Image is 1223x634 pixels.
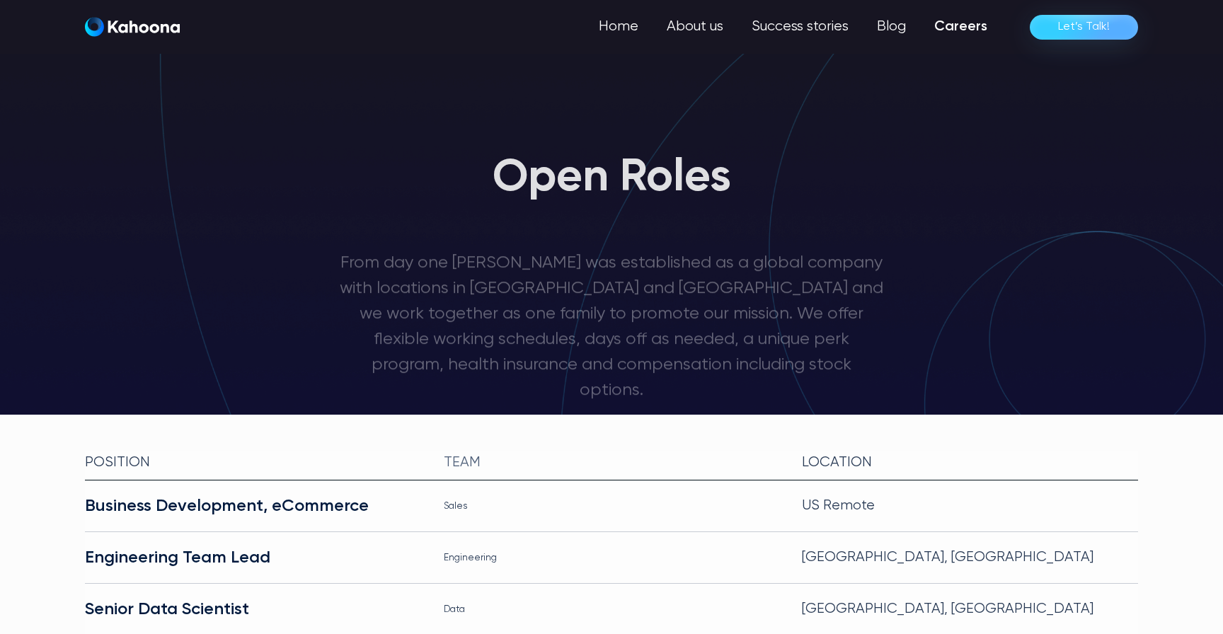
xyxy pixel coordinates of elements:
a: Careers [920,13,1001,41]
div: Engineering Team Lead [85,546,421,569]
a: Home [585,13,653,41]
div: [GEOGRAPHIC_DATA], [GEOGRAPHIC_DATA] [802,598,1138,621]
p: From day one [PERSON_NAME] was established as a global company with locations in [GEOGRAPHIC_DATA... [340,250,883,403]
div: [GEOGRAPHIC_DATA], [GEOGRAPHIC_DATA] [802,546,1138,569]
a: Blog [863,13,920,41]
div: Engineering [444,546,780,569]
div: US Remote [802,495,1138,517]
h1: Open Roles [493,154,731,203]
div: Position [85,451,421,474]
div: Business Development, eCommerce [85,495,421,517]
a: Engineering Team LeadEngineering[GEOGRAPHIC_DATA], [GEOGRAPHIC_DATA] [85,532,1138,584]
div: Let’s Talk! [1058,16,1110,38]
a: Success stories [737,13,863,41]
div: Senior Data Scientist [85,598,421,621]
a: Let’s Talk! [1030,15,1138,40]
div: Data [444,598,780,621]
a: home [85,17,180,38]
img: Kahoona logo white [85,17,180,37]
a: About us [653,13,737,41]
div: Location [802,451,1138,474]
div: team [444,451,780,474]
div: Sales [444,495,780,517]
a: Business Development, eCommerceSalesUS Remote [85,480,1138,532]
